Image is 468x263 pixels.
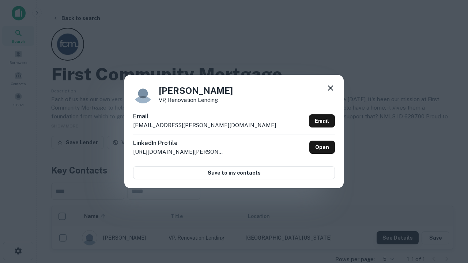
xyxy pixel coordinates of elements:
img: 9c8pery4andzj6ohjkjp54ma2 [133,84,153,103]
h4: [PERSON_NAME] [159,84,233,97]
p: VP, Renovation Lending [159,97,233,103]
p: [EMAIL_ADDRESS][PERSON_NAME][DOMAIN_NAME] [133,121,276,130]
a: Open [309,141,335,154]
iframe: Chat Widget [431,205,468,240]
a: Email [309,114,335,127]
button: Save to my contacts [133,166,335,179]
p: [URL][DOMAIN_NAME][PERSON_NAME] [133,148,224,156]
h6: Email [133,112,276,121]
h6: LinkedIn Profile [133,139,224,148]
